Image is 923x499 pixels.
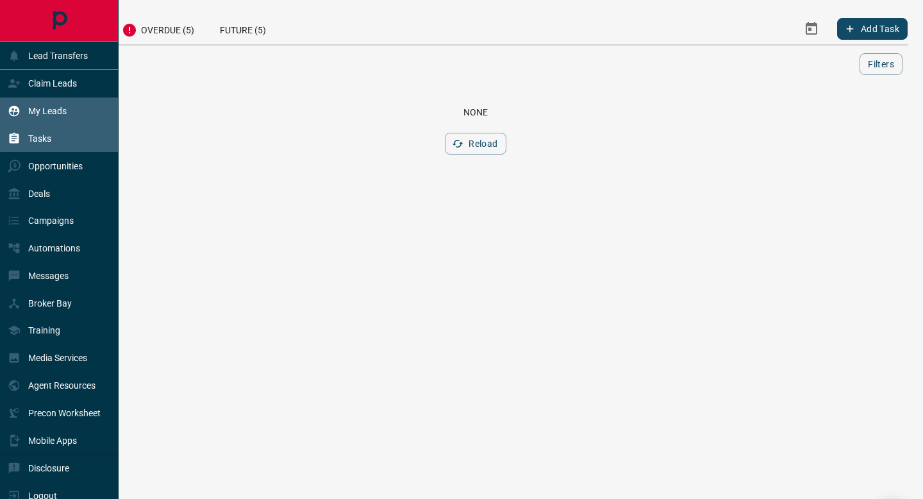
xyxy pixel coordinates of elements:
[860,53,902,75] button: Filters
[207,13,279,44] div: Future (5)
[837,18,908,40] button: Add Task
[59,107,892,117] div: None
[445,133,506,155] button: Reload
[109,13,207,44] div: Overdue (5)
[796,13,827,44] button: Select Date Range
